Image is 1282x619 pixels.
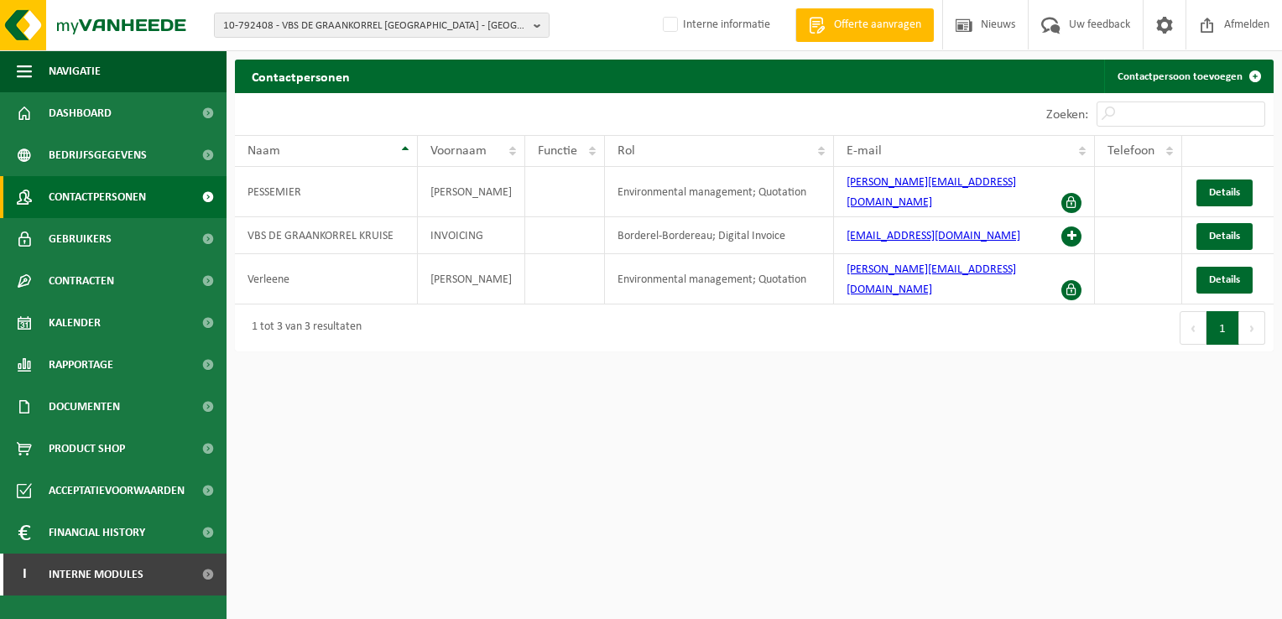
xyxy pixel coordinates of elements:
[49,470,185,512] span: Acceptatievoorwaarden
[49,512,145,554] span: Financial History
[49,260,114,302] span: Contracten
[49,176,146,218] span: Contactpersonen
[418,167,525,217] td: [PERSON_NAME]
[659,13,770,38] label: Interne informatie
[847,230,1020,242] a: [EMAIL_ADDRESS][DOMAIN_NAME]
[235,254,418,304] td: Verleene
[1196,223,1253,250] a: Details
[49,386,120,428] span: Documenten
[830,17,925,34] span: Offerte aanvragen
[49,302,101,344] span: Kalender
[248,144,280,158] span: Naam
[605,217,834,254] td: Borderel-Bordereau; Digital Invoice
[1196,179,1253,206] a: Details
[618,144,635,158] span: Rol
[1209,187,1240,198] span: Details
[430,144,487,158] span: Voornaam
[795,8,934,42] a: Offerte aanvragen
[605,254,834,304] td: Environmental management; Quotation
[847,176,1016,209] a: [PERSON_NAME][EMAIL_ADDRESS][DOMAIN_NAME]
[1206,311,1239,345] button: 1
[49,50,101,92] span: Navigatie
[235,167,418,217] td: PESSEMIER
[49,554,143,596] span: Interne modules
[847,144,882,158] span: E-mail
[1239,311,1265,345] button: Next
[235,60,367,92] h2: Contactpersonen
[847,263,1016,296] a: [PERSON_NAME][EMAIL_ADDRESS][DOMAIN_NAME]
[243,313,362,343] div: 1 tot 3 van 3 resultaten
[49,92,112,134] span: Dashboard
[1104,60,1272,93] a: Contactpersoon toevoegen
[605,167,834,217] td: Environmental management; Quotation
[418,254,525,304] td: [PERSON_NAME]
[538,144,577,158] span: Functie
[214,13,550,38] button: 10-792408 - VBS DE GRAANKORREL [GEOGRAPHIC_DATA] - [GEOGRAPHIC_DATA] - [GEOGRAPHIC_DATA]
[49,428,125,470] span: Product Shop
[49,134,147,176] span: Bedrijfsgegevens
[223,13,527,39] span: 10-792408 - VBS DE GRAANKORREL [GEOGRAPHIC_DATA] - [GEOGRAPHIC_DATA] - [GEOGRAPHIC_DATA]
[235,217,418,254] td: VBS DE GRAANKORREL KRUISE
[17,554,32,596] span: I
[1196,267,1253,294] a: Details
[418,217,525,254] td: INVOICING
[49,218,112,260] span: Gebruikers
[1046,108,1088,122] label: Zoeken:
[1180,311,1206,345] button: Previous
[1209,231,1240,242] span: Details
[1209,274,1240,285] span: Details
[1107,144,1154,158] span: Telefoon
[49,344,113,386] span: Rapportage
